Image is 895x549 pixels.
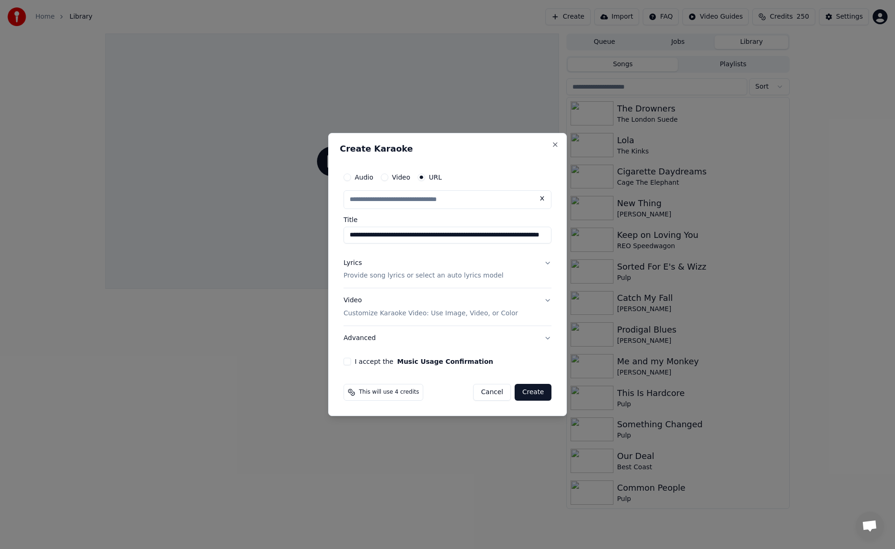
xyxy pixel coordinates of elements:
button: Create [515,384,551,401]
button: I accept the [397,358,493,365]
label: Title [344,216,551,223]
h2: Create Karaoke [340,145,555,153]
label: Audio [355,174,373,181]
button: LyricsProvide song lyrics or select an auto lyrics model [344,251,551,288]
label: Video [392,174,410,181]
div: Lyrics [344,258,362,268]
span: This will use 4 credits [359,389,419,396]
label: I accept the [355,358,493,365]
button: VideoCustomize Karaoke Video: Use Image, Video, or Color [344,289,551,326]
p: Customize Karaoke Video: Use Image, Video, or Color [344,309,518,318]
label: URL [429,174,442,181]
button: Cancel [473,384,511,401]
div: Video [344,296,518,319]
button: Advanced [344,326,551,350]
p: Provide song lyrics or select an auto lyrics model [344,271,503,281]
